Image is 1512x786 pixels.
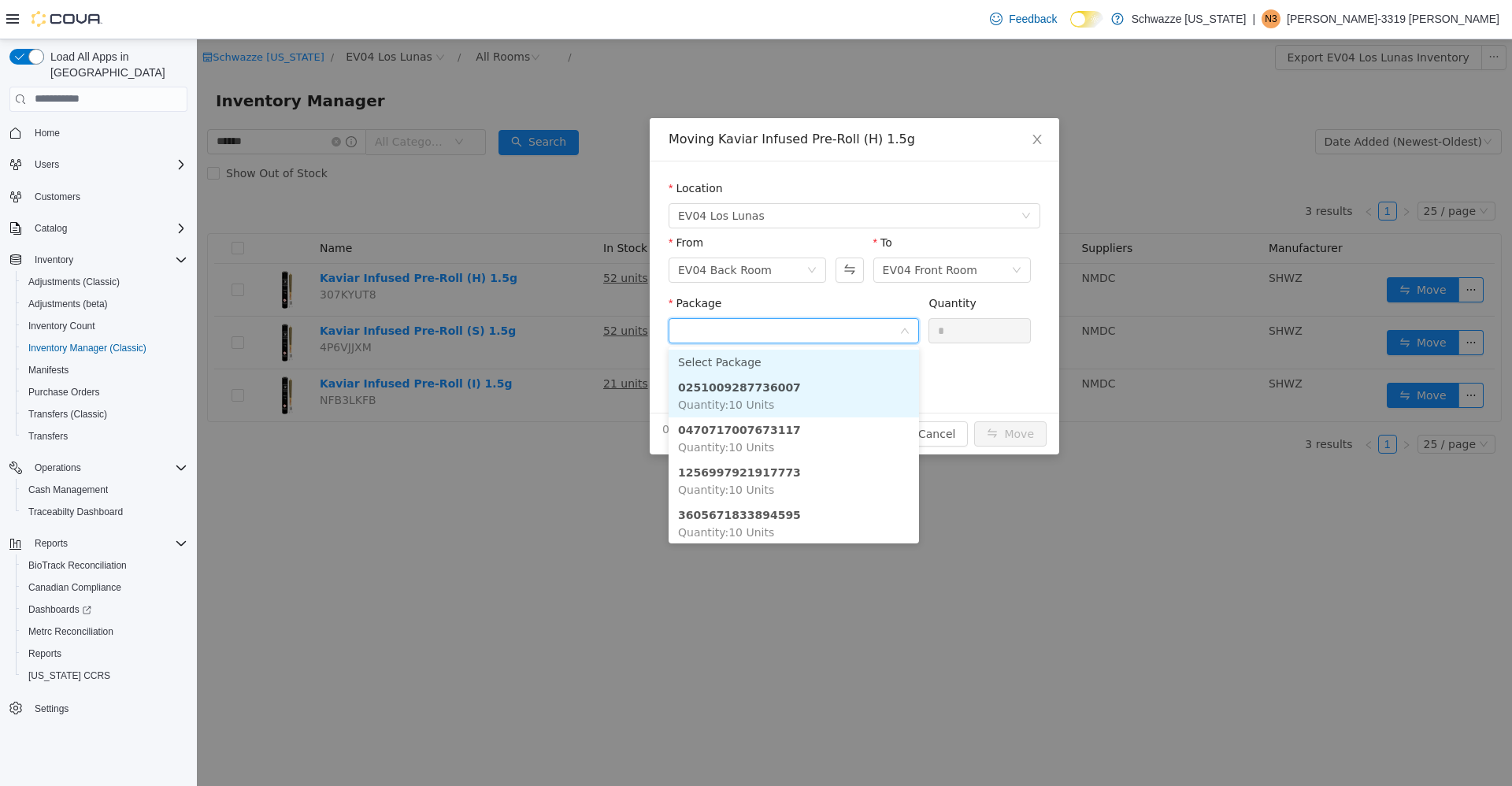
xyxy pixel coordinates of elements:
div: EV04 Back Room [481,219,575,243]
span: Inventory [28,250,187,269]
a: Dashboards [22,600,98,619]
p: [PERSON_NAME]-3319 [PERSON_NAME] [1287,9,1499,28]
button: Users [28,155,65,174]
input: Quantity [732,280,833,303]
span: Quantity : 10 Units [481,444,577,457]
button: Swap [639,218,666,243]
span: 0 Units will be moved. [465,382,588,399]
li: 1256997921917773 [472,421,722,463]
label: To [676,197,695,209]
a: Dashboards [16,599,194,621]
span: Inventory Manager (Classic) [28,342,146,354]
button: Reports [16,643,194,665]
a: Transfers [22,427,74,446]
span: Inventory Count [22,317,187,336]
button: Inventory [28,250,80,269]
span: Adjustments (beta) [28,298,108,310]
button: Inventory Manager (Classic) [16,337,194,359]
a: Inventory Manager (Classic) [22,339,153,358]
span: Metrc Reconciliation [22,622,187,641]
button: Adjustments (Classic) [16,271,194,293]
p: | [1252,9,1255,28]
span: Settings [35,703,69,715]
span: Customers [28,187,187,206]
label: From [472,197,506,209]
span: Reports [28,647,61,660]
li: Select Package [472,310,722,336]
i: icon: down [610,226,620,237]
label: Package [472,258,524,270]
div: Moving Kaviar Infused Pre-Roll (H) 1.5g [472,91,843,109]
span: Load All Apps in [GEOGRAPHIC_DATA] [44,49,187,80]
span: Metrc Reconciliation [28,625,113,638]
a: Transfers (Classic) [22,405,113,424]
span: Dashboards [22,600,187,619]
span: Reports [22,644,187,663]
span: Quantity : 10 Units [481,359,577,372]
button: Home [3,121,194,144]
li: 3605671833894595 [472,463,722,506]
span: Home [28,123,187,143]
span: Reports [28,534,187,553]
span: N3 [1265,9,1277,28]
button: Users [3,154,194,176]
div: EV04 Front Room [686,219,780,243]
a: Metrc Reconciliation [22,622,120,641]
a: Home [28,124,66,143]
a: BioTrack Reconciliation [22,556,133,575]
li: 0470717007673117 [472,378,722,421]
a: Customers [28,187,87,206]
span: Transfers [22,427,187,446]
span: Customers [35,191,80,203]
span: Dashboards [28,603,91,616]
input: Dark Mode [1070,11,1103,28]
button: [US_STATE] CCRS [16,665,194,687]
li: 0251009287736007 [472,336,722,378]
a: Feedback [984,3,1063,35]
button: Reports [28,534,74,553]
button: Close [818,79,862,123]
span: Traceabilty Dashboard [28,506,123,518]
a: Inventory Count [22,317,102,336]
span: Users [28,155,187,174]
button: Cash Management [16,479,194,501]
button: Customers [3,185,194,208]
span: Manifests [28,364,69,376]
span: BioTrack Reconciliation [22,556,187,575]
span: Feedback [1009,11,1057,27]
strong: 1256997921917773 [481,427,604,439]
span: Adjustments (Classic) [22,273,187,291]
img: Cova [31,11,102,27]
span: Home [35,127,60,139]
a: Cash Management [22,480,114,499]
span: Adjustments (Classic) [28,276,120,288]
button: Inventory [3,249,194,271]
span: Inventory Count [28,320,95,332]
span: Manifests [22,361,187,380]
span: Inventory Manager (Classic) [22,339,187,358]
span: Purchase Orders [22,383,187,402]
span: Operations [28,458,187,477]
a: Adjustments (beta) [22,295,114,313]
span: Users [35,158,59,171]
span: Reports [35,537,68,550]
span: Operations [35,462,81,474]
label: Location [472,143,526,155]
a: Reports [22,644,68,663]
button: Traceabilty Dashboard [16,501,194,523]
i: icon: down [703,287,713,298]
span: Transfers (Classic) [28,408,107,421]
a: Canadian Compliance [22,578,128,597]
button: BioTrack Reconciliation [16,554,194,577]
span: Inventory [35,254,73,266]
span: Quantity : 10 Units [481,487,577,499]
span: Purchase Orders [28,386,100,399]
button: Transfers [16,425,194,447]
span: [US_STATE] CCRS [28,669,110,682]
strong: 0470717007673117 [481,384,604,397]
i: icon: close [834,94,847,106]
span: Washington CCRS [22,666,187,685]
span: Catalog [35,222,67,235]
button: Catalog [28,219,73,238]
